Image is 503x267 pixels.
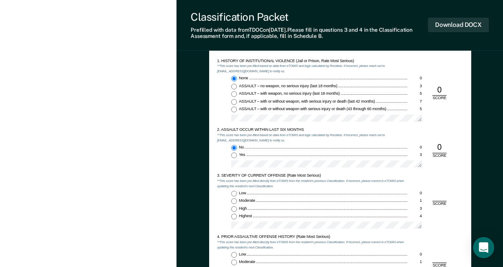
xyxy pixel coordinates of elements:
input: Low0 [231,191,237,197]
span: No [239,145,245,149]
div: 0 [408,76,422,81]
input: ASSAULT – no weapon, no serious injury (last 18 months)3 [231,84,237,89]
span: Moderate [239,260,256,264]
input: Highest4 [231,214,237,219]
em: **This score has been pre-filled based on data from eTOMIS and logic calculated by Recidiviz. If ... [217,133,385,142]
em: **This score has been pre-filled based on data from eTOMIS and logic calculated by Recidiviz. If ... [217,64,385,73]
div: Classification Packet [191,11,428,23]
input: Yes3 [231,152,237,158]
div: Open Intercom Messenger [473,237,494,258]
div: 1 [408,198,422,204]
button: Download DOCX [428,18,489,32]
em: **This score has been pre-filled directly from eTOMIS from the resident's previous Classification... [217,240,404,249]
span: ASSAULT – with or without weapon, with serious injury or death (last 42 months) [239,99,376,104]
div: 3 [408,152,422,158]
div: 4 [408,214,422,219]
div: 0 [408,252,422,257]
div: 5 [408,91,422,96]
span: Low [239,252,247,256]
input: ASSAULT – with or without weapon, with serious injury or death (last 42 months)7 [231,99,237,105]
div: 5 [408,107,422,112]
span: Yes [239,152,246,157]
div: 0 [432,142,447,153]
div: 3 [408,206,422,211]
div: SCORE [429,153,450,159]
div: 2. ASSAULT OCCUR WITHIN LAST SIX MONTHS [217,127,408,133]
div: SCORE [429,201,450,207]
span: Low [239,191,247,195]
span: ASSAULT – with weapon, no serious injury (last 18 months) [239,91,341,96]
input: Low0 [231,252,237,258]
div: SCORE [429,96,450,101]
input: ASSAULT – with or without weapon with serious injury or death (43 through 60 months)5 [231,107,237,112]
div: 0 [432,85,447,96]
input: Moderate1 [231,260,237,265]
span: Highest [239,214,253,218]
input: Moderate1 [231,198,237,204]
span: None [239,76,249,80]
span: ASSAULT – no weapon, no serious injury (last 18 months) [239,84,338,88]
div: 0 [408,145,422,150]
input: None0 [231,76,237,82]
input: No0 [231,145,237,151]
div: 7 [408,99,422,104]
div: 4. PRIOR ASSAULTIVE OFFENSE HISTORY (Rate Most Serious) [217,234,408,240]
div: Prefilled with data from TDOC on [DATE] . Please fill in questions 3 and 4 in the Classification ... [191,27,428,40]
div: 0 [408,191,422,196]
div: 1 [408,260,422,265]
span: ASSAULT – with or without weapon with serious injury or death (43 through 60 months) [239,107,387,111]
em: **This score has been pre-filled directly from eTOMIS from the resident's previous Classification... [217,179,404,188]
input: High3 [231,206,237,212]
input: ASSAULT – with weapon, no serious injury (last 18 months)5 [231,91,237,97]
span: Moderate [239,198,256,203]
div: 3 [408,84,422,89]
div: 3. SEVERITY OF CURRENT OFFENSE (Rate Most Serious) [217,173,408,178]
div: 1. HISTORY OF INSTITUTIONAL VIOLENCE (Jail or Prison, Rate Most Serious) [217,59,408,64]
span: High [239,206,248,211]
